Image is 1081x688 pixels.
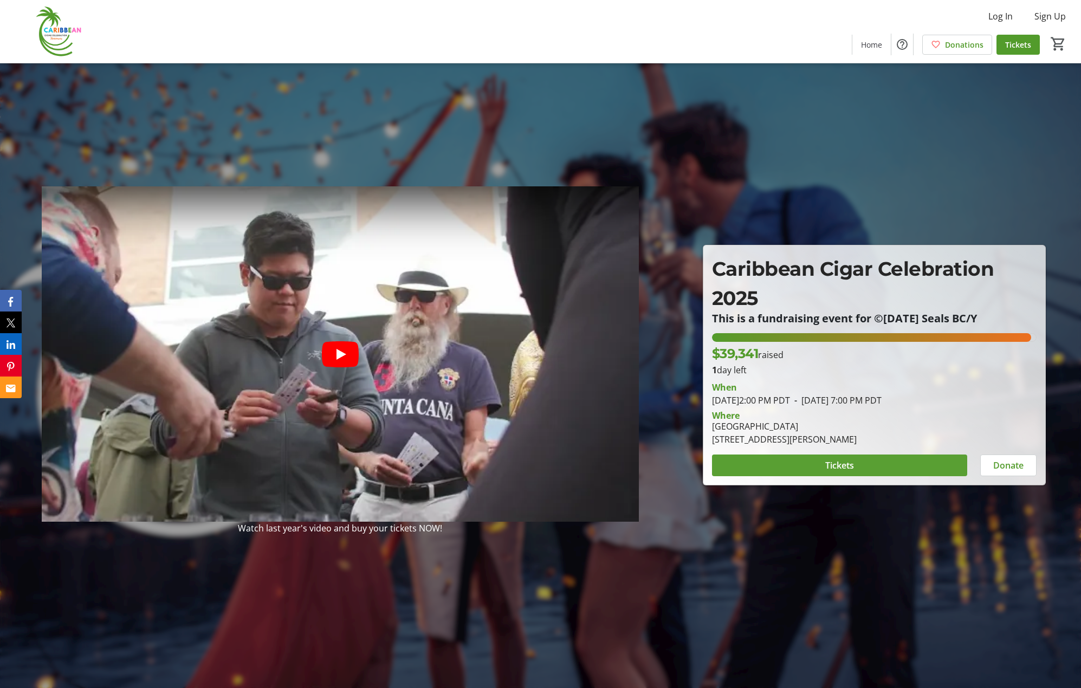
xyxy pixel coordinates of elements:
span: - [790,394,801,406]
button: Tickets [712,455,967,476]
button: Log In [980,8,1021,25]
button: Cart [1048,34,1068,54]
div: Where [712,411,740,420]
span: 1 [712,364,717,376]
button: Help [891,34,913,55]
div: 98.35395% of fundraising goal reached [712,333,1037,342]
div: [GEOGRAPHIC_DATA] [712,420,857,433]
a: Home [852,35,891,55]
span: Caribbean Cigar Celebration 2025 [712,257,994,310]
span: Donate [993,459,1024,472]
span: $39,341 [712,346,759,361]
img: Caribbean Cigar Celebration's Logo [7,4,103,59]
span: Log In [988,10,1013,23]
span: Sign Up [1034,10,1066,23]
p: day left [712,364,1037,377]
a: Donations [922,35,992,55]
span: Watch last year's video and buy your tickets NOW! [238,522,442,534]
div: [STREET_ADDRESS][PERSON_NAME] [712,433,857,446]
button: Play video [322,341,359,367]
p: This is a fundraising event for ©[DATE] Seals BC/Y [712,313,1037,324]
a: Tickets [996,35,1040,55]
div: When [712,381,737,394]
span: Donations [945,39,983,50]
span: [DATE] 2:00 PM PDT [712,394,790,406]
button: Sign Up [1026,8,1074,25]
span: Tickets [1005,39,1031,50]
span: Home [861,39,882,50]
p: raised [712,344,784,364]
button: Donate [980,455,1037,476]
span: [DATE] 7:00 PM PDT [790,394,882,406]
span: Tickets [825,459,854,472]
